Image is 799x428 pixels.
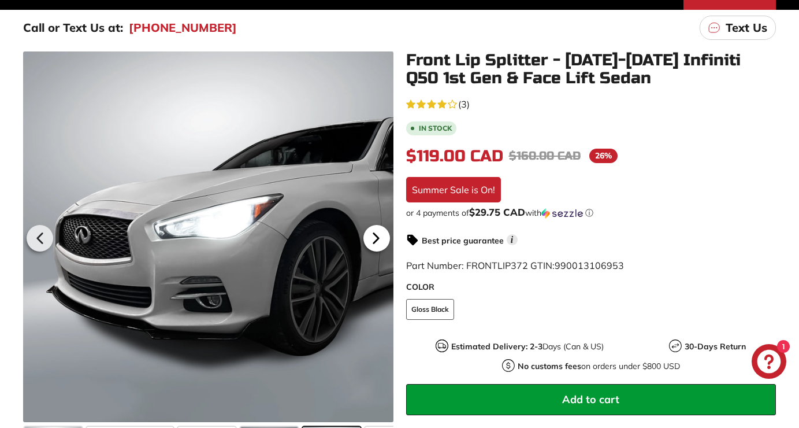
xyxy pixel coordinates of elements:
[406,51,776,87] h1: Front Lip Splitter - [DATE]-[DATE] Infiniti Q50 1st Gen & Face Lift Sedan
[406,177,501,202] div: Summer Sale is On!
[541,208,583,219] img: Sezzle
[406,260,624,271] span: Part Number: FRONTLIP372 GTIN:
[451,341,604,353] p: Days (Can & US)
[509,149,581,163] span: $160.00 CAD
[406,384,776,415] button: Add to cart
[406,207,776,219] div: or 4 payments of with
[555,260,624,271] span: 990013106953
[451,341,542,352] strong: Estimated Delivery: 2-3
[700,16,776,40] a: Text Us
[23,19,123,36] p: Call or Text Us at:
[406,96,776,111] a: 3.7 rating (3 votes)
[748,344,790,382] inbox-online-store-chat: Shopify online store chat
[422,235,504,246] strong: Best price guarantee
[518,361,581,371] strong: No customs fees
[406,281,776,293] label: COLOR
[406,146,503,166] span: $119.00 CAD
[129,19,237,36] a: [PHONE_NUMBER]
[518,360,680,372] p: on orders under $800 USD
[419,125,452,132] b: In stock
[406,207,776,219] div: or 4 payments of$29.75 CADwithSezzle Click to learn more about Sezzle
[469,206,525,218] span: $29.75 CAD
[458,97,470,111] span: (3)
[685,341,746,352] strong: 30-Days Return
[726,19,767,36] p: Text Us
[507,234,518,245] span: i
[562,393,619,406] span: Add to cart
[589,149,618,163] span: 26%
